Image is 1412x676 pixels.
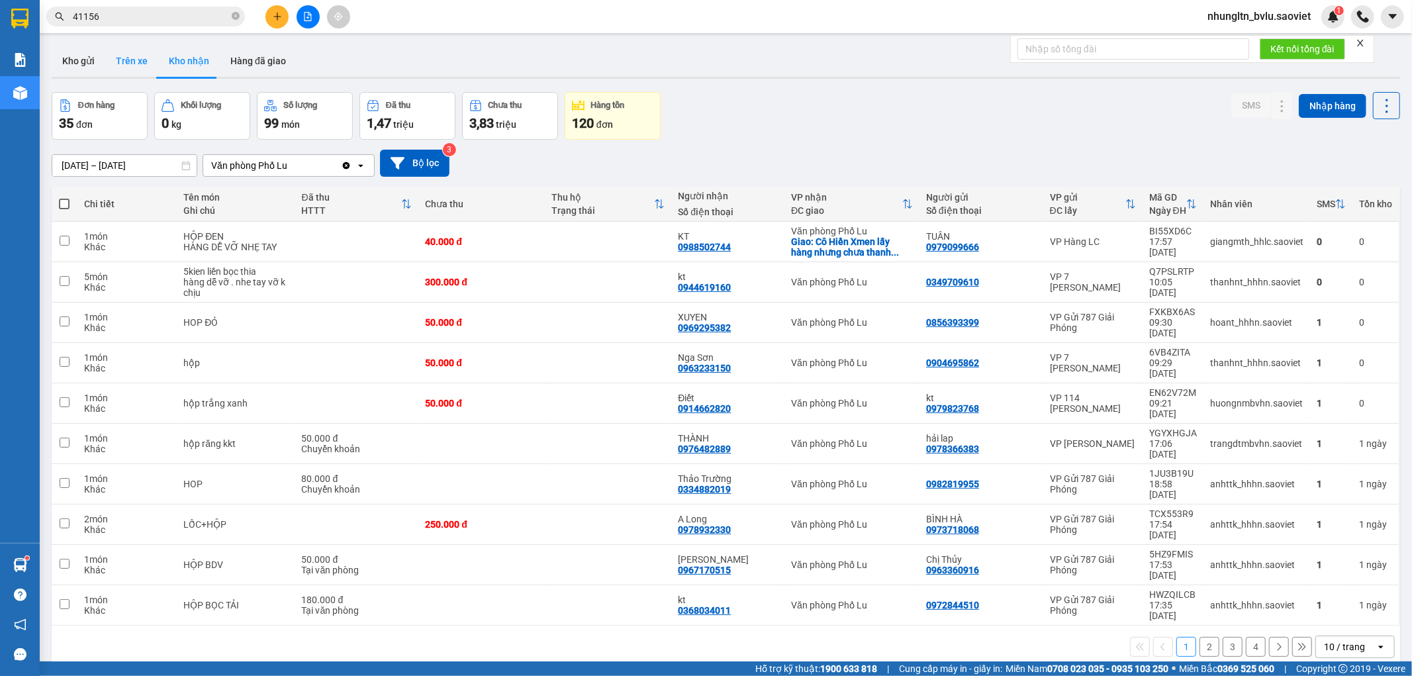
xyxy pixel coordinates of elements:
div: VP 114 [PERSON_NAME] [1050,393,1136,414]
div: 0349709610 [926,277,979,287]
div: KT [678,231,778,242]
span: Kết nối tổng đài [1270,42,1335,56]
div: 0904695862 [926,358,979,368]
button: 1 [1176,637,1196,657]
span: 99 [264,115,279,131]
span: 1,47 [367,115,391,131]
strong: 0369 525 060 [1217,663,1274,674]
button: Khối lượng0kg [154,92,250,140]
div: 2 món [84,514,171,524]
span: plus [273,12,282,21]
div: 09:21 [DATE] [1149,398,1197,419]
div: VP 7 [PERSON_NAME] [1050,352,1136,373]
div: BI55XD6C [1149,226,1197,236]
div: Chi tiết [84,199,171,209]
div: Nga Sơn [678,352,778,363]
span: 35 [59,115,73,131]
div: Văn phòng Phố Lu [791,438,913,449]
span: caret-down [1387,11,1399,23]
img: solution-icon [13,53,27,67]
div: 0969295382 [678,322,731,333]
sup: 1 [25,556,29,560]
img: warehouse-icon [13,558,27,572]
div: VP Gửi 787 Giải Phóng [1050,554,1136,575]
span: close-circle [232,11,240,23]
div: 0988502744 [678,242,731,252]
div: 0979099666 [926,242,979,252]
div: VP Gửi 787 Giải Phóng [1050,595,1136,616]
div: 0963233150 [678,363,731,373]
div: Văn phòng Phố Lu [791,226,913,236]
div: ĐC lấy [1050,205,1125,216]
div: 1 món [84,231,171,242]
div: HWZQILCB [1149,589,1197,600]
div: 250.000 đ [425,519,538,530]
span: món [281,119,300,130]
div: 40.000 đ [425,236,538,247]
div: 17:54 [DATE] [1149,519,1197,540]
button: 2 [1200,637,1219,657]
div: Chị Thủy [926,554,1037,565]
div: anhttk_hhhn.saoviet [1210,479,1303,489]
button: Hàng tồn120đơn [565,92,661,140]
span: 0 [162,115,169,131]
div: Thu hộ [551,192,654,203]
div: ĐC giao [791,205,902,216]
div: Trạng thái [551,205,654,216]
div: 1 món [84,393,171,403]
div: hộp [183,358,288,368]
input: Selected Văn phòng Phố Lu. [289,159,290,172]
span: đơn [596,119,613,130]
div: Văn phòng Phố Lu [791,519,913,530]
div: HTTT [302,205,402,216]
img: warehouse-icon [13,86,27,100]
div: kt [678,271,778,282]
th: Toggle SortBy [1143,187,1203,222]
div: 1 [1317,438,1346,449]
div: 0 [1359,358,1392,368]
div: 1 [1317,398,1346,409]
th: Toggle SortBy [784,187,919,222]
div: VP 7 [PERSON_NAME] [1050,271,1136,293]
span: notification [14,618,26,631]
div: XUYEN [678,312,778,322]
div: Khác [84,484,171,495]
div: 1JU3B19U [1149,468,1197,479]
span: triệu [393,119,414,130]
input: Tìm tên, số ĐT hoặc mã đơn [73,9,229,24]
span: Miền Bắc [1179,661,1274,676]
div: 0 [1317,236,1346,247]
div: HỘP ĐEN [183,231,288,242]
button: Chưa thu3,83 triệu [462,92,558,140]
button: Bộ lọc [380,150,449,177]
button: Trên xe [105,45,158,77]
span: ngày [1366,479,1387,489]
div: 50.000 đ [425,317,538,328]
div: 10:05 [DATE] [1149,277,1197,298]
div: Giao: Cô Hiền Xmen lấy hàng nhưng chưa thanh toán [791,236,913,258]
th: Toggle SortBy [1043,187,1143,222]
div: YGYXHGJA [1149,428,1197,438]
svg: open [355,160,366,171]
div: BÌNH HÀ [926,514,1037,524]
span: ⚪️ [1172,666,1176,671]
div: 0978932330 [678,524,731,535]
div: SMS [1317,199,1335,209]
div: 0914662820 [678,403,731,414]
div: Mã GD [1149,192,1186,203]
div: Văn phòng Phố Lu [791,600,913,610]
div: HOP ĐỎ [183,317,288,328]
button: Hàng đã giao [220,45,297,77]
div: Tại văn phòng [302,565,412,575]
div: 5kien liền bọc thia [183,266,288,277]
div: Khác [84,242,171,252]
th: Toggle SortBy [295,187,419,222]
div: Khác [84,322,171,333]
div: Khác [84,444,171,454]
div: 17:35 [DATE] [1149,600,1197,621]
span: ngày [1366,559,1387,570]
div: 0334882019 [678,484,731,495]
div: Khác [84,282,171,293]
div: Hàng tồn [591,101,625,110]
div: VP Gửi 787 Giải Phóng [1050,312,1136,333]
